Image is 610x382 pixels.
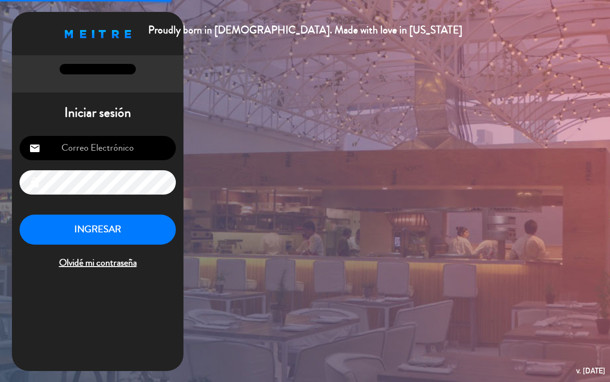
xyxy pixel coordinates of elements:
[20,136,176,160] input: Correo Electrónico
[576,364,605,377] div: v. [DATE]
[29,177,41,188] i: lock
[20,255,176,271] span: Olvidé mi contraseña
[29,143,41,154] i: email
[12,105,183,121] h1: Iniciar sesión
[20,215,176,245] button: INGRESAR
